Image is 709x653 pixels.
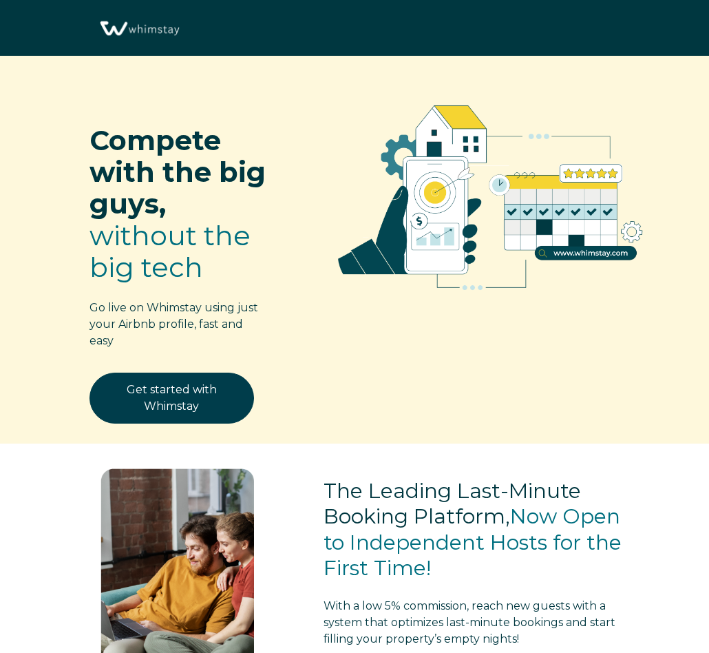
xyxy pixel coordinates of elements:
[96,7,182,51] img: Whimstay Logo-02 1
[89,218,251,284] span: without the big tech
[324,599,615,645] span: tart filling your property’s empty nights!
[313,76,668,309] img: RBO Ilustrations-02
[324,599,606,629] span: With a low 5% commission, reach new guests with a system that optimizes last-minute bookings and s
[324,504,622,581] span: Now Open to Independent Hosts for the First Time!
[89,301,258,347] span: Go live on Whimstay using just your Airbnb profile, fast and easy
[89,123,266,220] span: Compete with the big guys,
[89,373,254,424] a: Get started with Whimstay
[324,478,581,530] span: The Leading Last-Minute Booking Platform,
